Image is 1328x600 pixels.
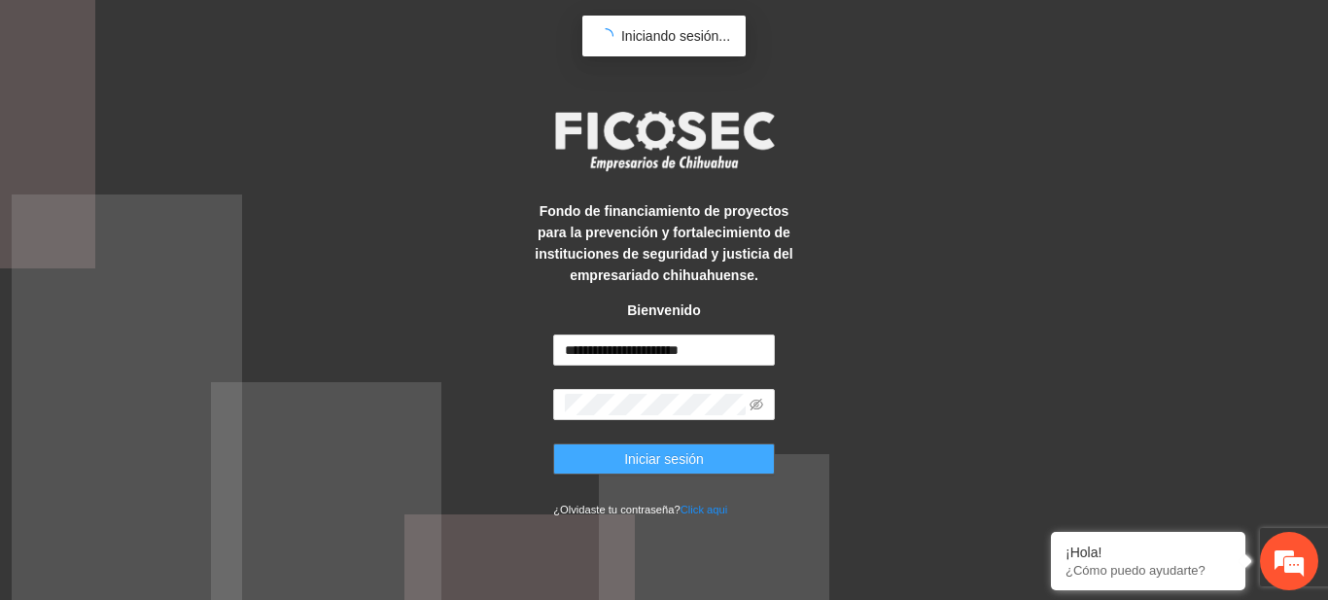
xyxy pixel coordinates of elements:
[553,504,727,515] small: ¿Olvidaste tu contraseña?
[553,443,775,475] button: Iniciar sesión
[535,203,792,283] strong: Fondo de financiamiento de proyectos para la prevención y fortalecimiento de instituciones de seg...
[10,396,370,464] textarea: Escriba su mensaje y pulse “Intro”
[621,28,730,44] span: Iniciando sesión...
[1066,545,1231,560] div: ¡Hola!
[595,25,616,47] span: loading
[750,398,763,411] span: eye-invisible
[1066,563,1231,578] p: ¿Cómo puedo ayudarte?
[542,105,786,177] img: logo
[113,192,268,388] span: Estamos en línea.
[624,448,704,470] span: Iniciar sesión
[101,99,327,124] div: Chatee con nosotros ahora
[319,10,366,56] div: Minimizar ventana de chat en vivo
[681,504,728,515] a: Click aqui
[627,302,700,318] strong: Bienvenido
